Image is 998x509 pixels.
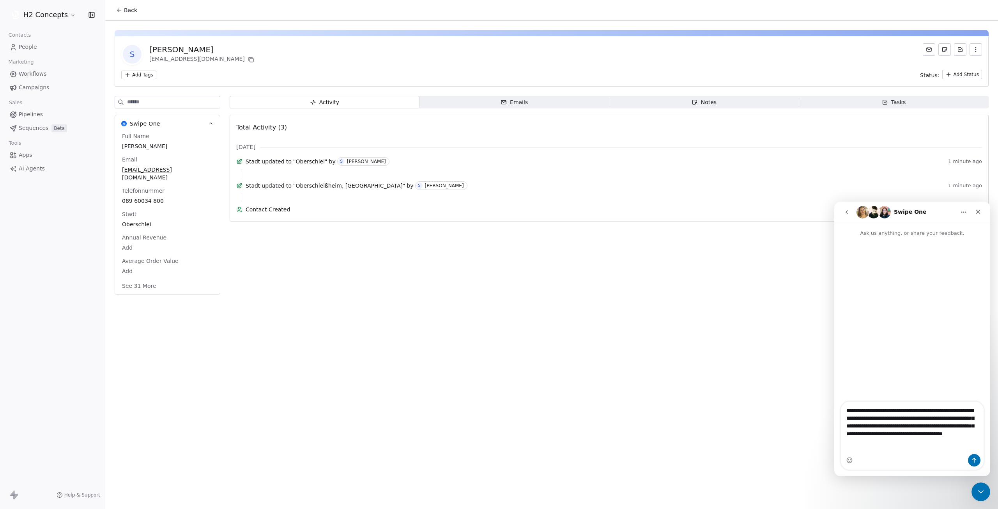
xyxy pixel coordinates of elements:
span: People [19,43,37,51]
a: Campaigns [6,81,99,94]
span: Email [120,156,139,163]
span: Sequences [19,124,48,132]
button: Add Tags [121,71,156,79]
img: logo_h2_portale.png [11,10,20,20]
span: Oberschlei [122,220,213,228]
a: Apps [6,149,99,161]
span: Full Name [120,132,151,140]
span: H2 Concepts [23,10,68,20]
div: [PERSON_NAME] [149,44,256,55]
span: updated to [262,158,292,165]
span: Stadt [246,158,260,165]
button: Back [111,3,142,17]
div: S [418,183,420,189]
span: 089 60034 800 [122,197,213,205]
div: Tasks [882,98,906,106]
span: Help & Support [64,492,100,498]
span: 1 minute ago [948,183,982,189]
button: H2 Concepts [9,8,78,21]
span: [PERSON_NAME] [122,142,213,150]
div: [PERSON_NAME] [347,159,386,164]
span: Stadt [120,210,138,218]
span: Total Activity (3) [236,124,287,131]
span: Apps [19,151,32,159]
span: Tools [5,137,25,149]
span: [EMAIL_ADDRESS][DOMAIN_NAME] [122,166,213,181]
a: People [6,41,99,53]
span: 1 minute ago [948,158,982,165]
span: Annual Revenue [120,234,168,241]
span: Status: [920,71,939,79]
span: Sales [5,97,26,108]
a: Workflows [6,67,99,80]
a: Help & Support [57,492,100,498]
span: "Oberschlei" [293,158,327,165]
iframe: Intercom live chat [971,482,990,501]
div: [EMAIL_ADDRESS][DOMAIN_NAME] [149,55,256,64]
button: See 31 More [117,279,161,293]
span: by [407,182,413,190]
div: S [340,158,342,165]
span: Average Order Value [120,257,180,265]
span: Beta [51,124,67,132]
span: Workflows [19,70,47,78]
div: Swipe OneSwipe One [115,132,220,294]
span: S [123,45,142,64]
span: Add [122,244,213,252]
span: AI Agents [19,165,45,173]
div: Notes [692,98,717,106]
span: Add [122,267,213,275]
iframe: Intercom live chat [834,202,990,476]
div: [PERSON_NAME] [425,183,464,188]
a: Pipelines [6,108,99,121]
span: by [329,158,336,165]
span: Contacts [5,29,34,41]
span: Campaigns [19,83,49,92]
span: Telefonnummer [120,187,166,195]
span: "Oberschleißheim, [GEOGRAPHIC_DATA]" [293,182,405,190]
span: Contact Created [246,206,933,213]
a: SequencesBeta [6,122,99,135]
span: Marketing [5,56,37,68]
div: Emails [501,98,528,106]
button: Add Status [942,70,982,79]
button: Swipe OneSwipe One [115,115,220,132]
span: Back [124,6,137,14]
span: updated to [262,182,292,190]
span: Pipelines [19,110,43,119]
img: Swipe One [121,121,127,126]
a: AI Agents [6,162,99,175]
span: Swipe One [130,120,160,128]
span: Stadt [246,182,260,190]
span: [DATE] [236,143,255,151]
